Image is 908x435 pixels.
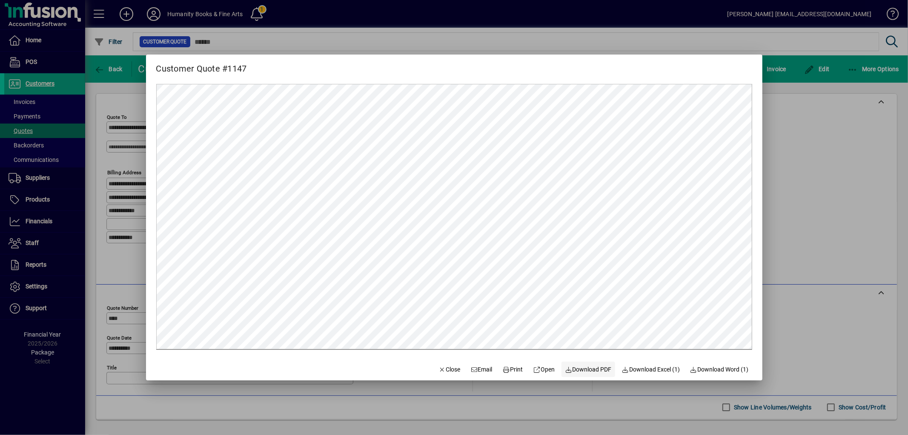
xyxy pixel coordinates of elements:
span: Download Excel (1) [622,365,680,374]
span: Close [438,365,461,374]
button: Close [435,362,464,377]
button: Download Word (1) [687,362,752,377]
button: Email [467,362,496,377]
a: Download PDF [561,362,615,377]
a: Open [530,362,559,377]
button: Print [499,362,527,377]
span: Print [503,365,523,374]
span: Download Word (1) [690,365,749,374]
span: Email [470,365,493,374]
span: Download PDF [565,365,612,374]
span: Open [533,365,555,374]
h2: Customer Quote #1147 [146,55,257,75]
button: Download Excel (1) [619,362,684,377]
